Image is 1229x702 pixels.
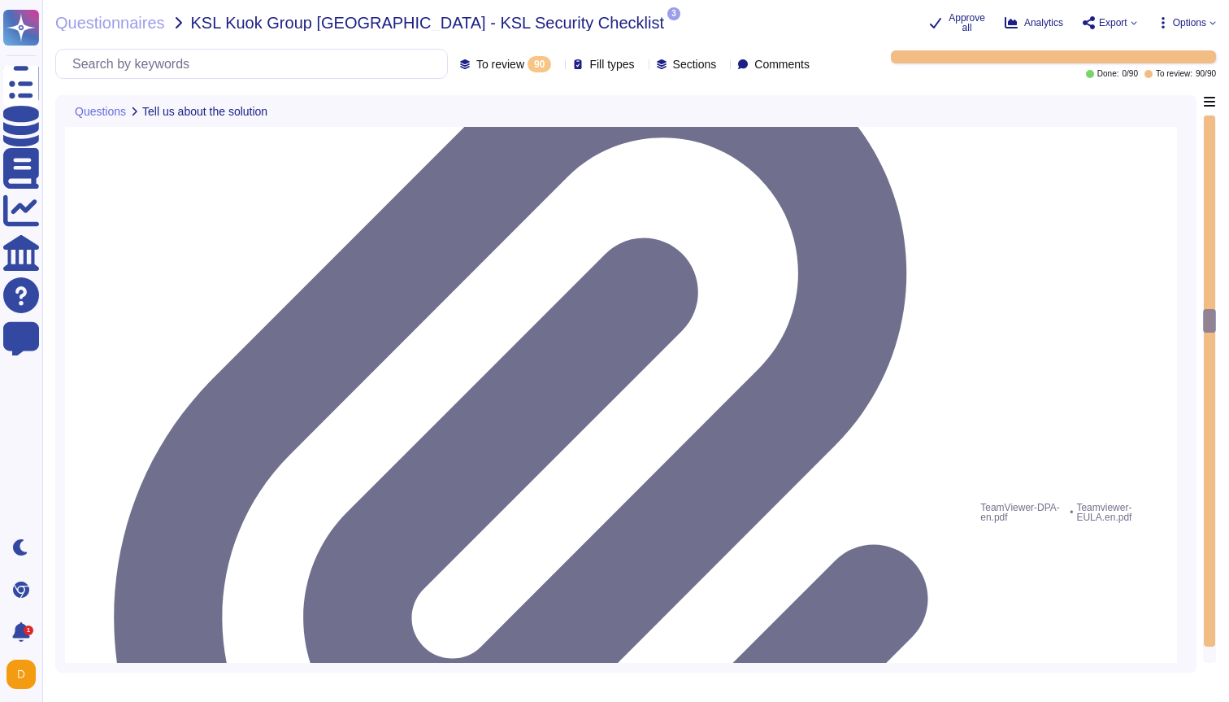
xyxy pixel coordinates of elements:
[191,15,664,31] span: KSL Kuok Group [GEOGRAPHIC_DATA] - KSL Security Checklist
[1024,18,1063,28] span: Analytics
[949,13,985,33] span: Approve all
[476,59,524,70] span: To review
[3,656,47,692] button: user
[1099,18,1127,28] span: Export
[64,50,447,78] input: Search by keywords
[75,106,126,117] span: Questions
[1097,70,1119,78] span: Done:
[1173,18,1206,28] span: Options
[7,660,36,689] img: user
[1070,508,1073,517] span: •
[24,626,33,635] div: 1
[1076,499,1167,525] span: Teamviewer-EULA.en.pdf
[142,106,267,117] span: Tell us about the solution
[528,56,551,72] div: 90
[667,7,680,20] span: 3
[754,59,810,70] span: Comments
[980,499,1073,525] span: TeamViewer-DPA-en.pdf
[1156,70,1192,78] span: To review:
[1196,70,1216,78] span: 90 / 90
[55,15,165,31] span: Questionnaires
[1122,70,1137,78] span: 0 / 90
[589,59,634,70] span: Fill types
[929,13,985,33] button: Approve all
[673,59,717,70] span: Sections
[1005,16,1063,29] button: Analytics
